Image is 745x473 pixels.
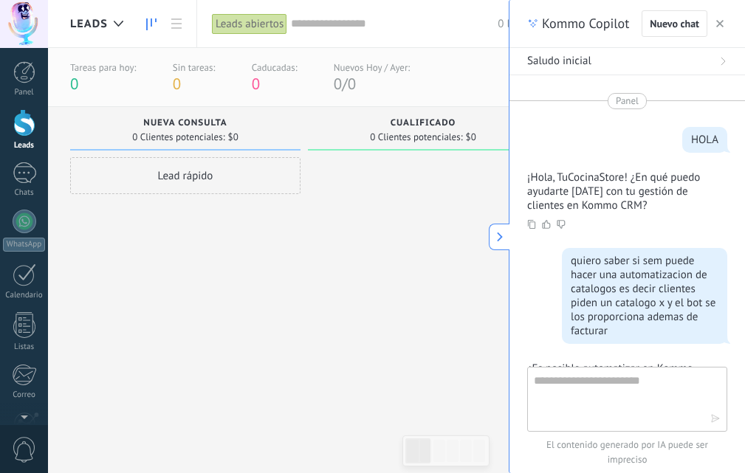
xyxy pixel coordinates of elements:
[3,390,46,400] div: Correo
[466,133,476,142] span: $0
[616,94,639,108] span: Panel
[642,10,707,37] button: Nuevo chat
[348,74,356,94] span: 0
[527,54,591,69] span: Saludo inicial
[143,118,227,128] span: Nueva consulta
[70,157,301,194] div: Lead rápido
[650,18,699,29] span: Nuevo chat
[691,133,718,147] div: HOLA
[3,188,46,198] div: Chats
[315,118,531,131] div: Cualificado
[139,10,164,38] a: Leads
[498,17,534,31] span: 0 leads:
[391,118,456,128] span: Cualificado
[3,88,46,97] div: Panel
[78,118,293,131] div: Nueva consulta
[527,170,710,213] p: ¡Hola, TuCocinaStore! ¿En qué puedo ayudarte [DATE] con tu gestión de clientes en Kommo CRM?
[252,74,260,94] span: 0
[132,133,224,142] span: 0 Clientes potenciales:
[527,438,727,467] span: El contenido generado por IA puede ser impreciso
[542,15,629,32] span: Kommo Copilot
[3,238,45,252] div: WhatsApp
[342,74,347,94] span: /
[173,61,216,74] div: Sin tareas:
[164,10,189,38] a: Lista
[173,74,181,94] span: 0
[334,74,342,94] span: 0
[571,254,718,338] div: quiero saber si sem puede hacer una automatizacion de catalogos es decir clientes piden un catalo...
[509,48,745,75] button: Saludo inicial
[527,362,710,446] p: ¿Es posible automatizar en Kommo CRM el envío de catálogos a los clientes que los soliciten media...
[212,13,287,35] div: Leads abiertos
[334,61,410,74] div: Nuevos Hoy / Ayer:
[70,17,108,31] span: Leads
[228,133,238,142] span: $0
[70,74,78,94] span: 0
[3,141,46,151] div: Leads
[3,342,46,352] div: Listas
[252,61,298,74] div: Caducadas:
[70,61,136,74] div: Tareas para hoy:
[3,291,46,300] div: Calendario
[370,133,462,142] span: 0 Clientes potenciales:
